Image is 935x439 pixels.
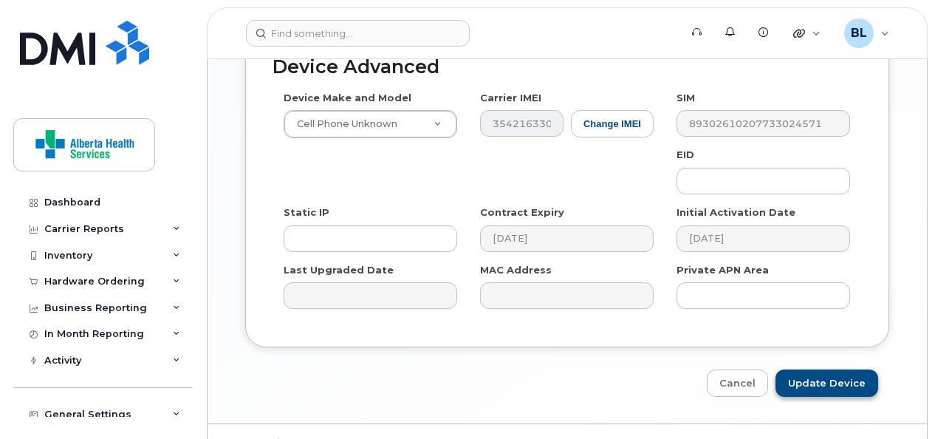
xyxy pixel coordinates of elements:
[284,91,411,105] label: Device Make and Model
[246,20,470,47] input: Find something...
[288,118,397,131] span: Cell Phone Unknown
[677,205,795,219] label: Initial Activation Date
[480,205,564,219] label: Contract Expiry
[284,205,329,219] label: Static IP
[834,18,900,48] div: Brandie Leclair
[677,263,769,277] label: Private APN Area
[284,263,394,277] label: Last Upgraded Date
[480,91,541,105] label: Carrier IMEI
[775,370,878,397] input: Update Device
[273,57,862,78] h2: Device Advanced
[851,24,867,42] span: BL
[480,263,552,277] label: MAC Address
[284,111,456,137] a: Cell Phone Unknown
[707,370,768,397] a: Cancel
[783,18,831,48] div: Quicklinks
[677,148,694,162] label: EID
[571,110,654,137] button: Change IMEI
[677,91,695,105] label: SIM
